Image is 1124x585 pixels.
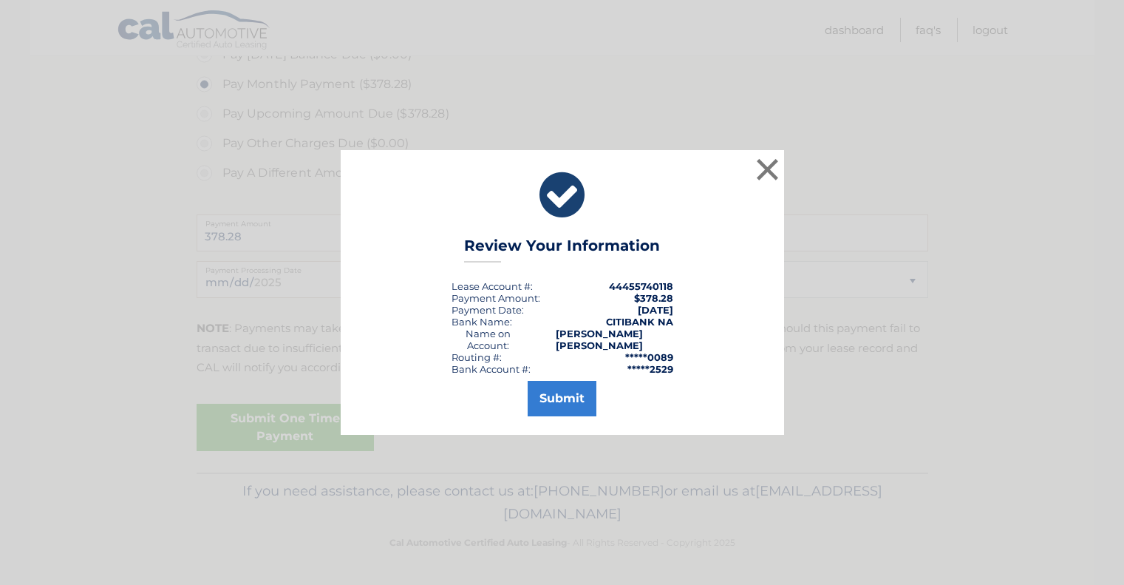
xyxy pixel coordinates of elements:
button: Submit [528,381,596,416]
div: : [452,304,524,316]
span: [DATE] [638,304,673,316]
div: Routing #: [452,351,502,363]
div: Bank Account #: [452,363,531,375]
div: Lease Account #: [452,280,533,292]
strong: 44455740118 [609,280,673,292]
strong: CITIBANK NA [606,316,673,328]
div: Bank Name: [452,316,512,328]
h3: Review Your Information [464,237,660,263]
div: Payment Amount: [452,292,540,304]
span: $378.28 [634,292,673,304]
span: Payment Date [452,304,522,316]
div: Name on Account: [452,328,526,351]
button: × [753,155,783,184]
strong: [PERSON_NAME] [PERSON_NAME] [556,328,643,351]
